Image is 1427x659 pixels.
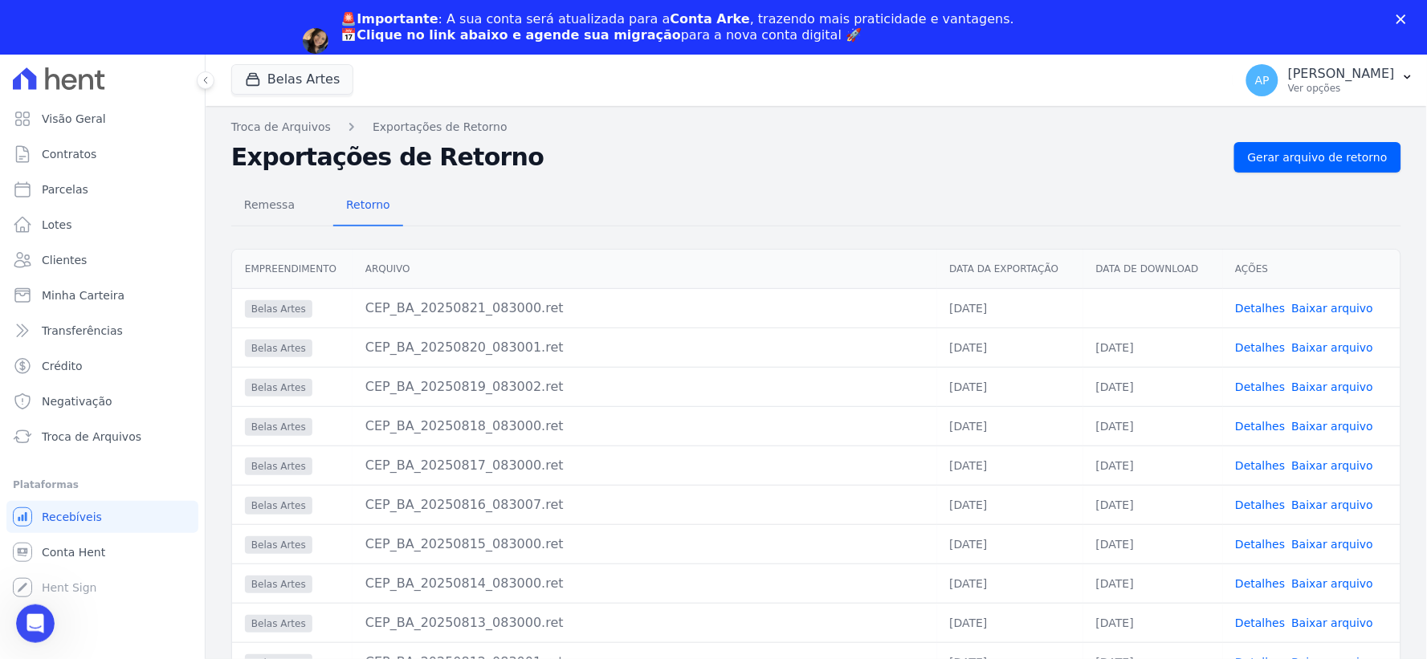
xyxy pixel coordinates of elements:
[42,146,96,162] span: Contratos
[1223,250,1400,289] th: Ações
[357,27,682,43] b: Clique no link abaixo e agende sua migração
[245,458,312,475] span: Belas Artes
[6,536,198,568] a: Conta Hent
[1083,407,1223,446] td: [DATE]
[1236,538,1286,551] a: Detalhes
[671,11,750,26] b: Conta Arke
[1292,616,1374,629] a: Baixar arquivo
[231,64,353,95] button: Belas Artes
[234,189,304,221] span: Remessa
[937,289,1083,328] td: [DATE]
[937,486,1083,525] td: [DATE]
[333,185,403,227] a: Retorno
[1236,380,1286,393] a: Detalhes
[1083,328,1223,368] td: [DATE]
[231,119,331,136] a: Troca de Arquivos
[42,393,112,409] span: Negativação
[42,252,87,268] span: Clientes
[6,385,198,417] a: Negativação
[1083,486,1223,525] td: [DATE]
[231,143,1221,172] h2: Exportações de Retorno
[303,28,328,54] img: Profile image for Adriane
[1288,82,1395,95] p: Ver opções
[6,244,198,276] a: Clientes
[245,340,312,357] span: Belas Artes
[231,185,308,227] a: Remessa
[6,103,198,135] a: Visão Geral
[1236,341,1286,354] a: Detalhes
[937,250,1083,289] th: Data da Exportação
[1233,58,1427,103] button: AP [PERSON_NAME] Ver opções
[365,338,924,357] div: CEP_BA_20250820_083001.ret
[1083,250,1223,289] th: Data de Download
[1236,459,1286,472] a: Detalhes
[1292,459,1374,472] a: Baixar arquivo
[1292,538,1374,551] a: Baixar arquivo
[42,217,72,233] span: Lotes
[245,615,312,633] span: Belas Artes
[365,456,924,475] div: CEP_BA_20250817_083000.ret
[353,250,937,289] th: Arquivo
[1292,420,1374,433] a: Baixar arquivo
[365,299,924,318] div: CEP_BA_20250821_083000.ret
[365,574,924,593] div: CEP_BA_20250814_083000.ret
[365,535,924,554] div: CEP_BA_20250815_083000.ret
[1236,420,1286,433] a: Detalhes
[13,475,192,494] div: Plataformas
[1255,75,1270,86] span: AP
[1292,341,1374,354] a: Baixar arquivo
[937,525,1083,564] td: [DATE]
[245,418,312,436] span: Belas Artes
[1083,368,1223,407] td: [DATE]
[1248,149,1388,165] span: Gerar arquivo de retorno
[365,377,924,397] div: CEP_BA_20250819_083002.ret
[937,564,1083,604] td: [DATE]
[6,138,198,170] a: Contratos
[1292,302,1374,315] a: Baixar arquivo
[6,421,198,453] a: Troca de Arquivos
[1236,616,1286,629] a: Detalhes
[373,119,508,136] a: Exportações de Retorno
[1288,66,1395,82] p: [PERSON_NAME]
[336,189,400,221] span: Retorno
[6,350,198,382] a: Crédito
[42,111,106,127] span: Visão Geral
[42,544,105,560] span: Conta Hent
[245,536,312,554] span: Belas Artes
[42,429,141,445] span: Troca de Arquivos
[937,604,1083,643] td: [DATE]
[6,173,198,205] a: Parcelas
[6,209,198,241] a: Lotes
[341,11,438,26] b: 🚨Importante
[245,300,312,318] span: Belas Artes
[365,417,924,436] div: CEP_BA_20250818_083000.ret
[42,287,124,303] span: Minha Carteira
[42,358,83,374] span: Crédito
[1396,14,1413,24] div: Fechar
[1083,564,1223,604] td: [DATE]
[16,604,55,643] iframe: Intercom live chat
[937,328,1083,368] td: [DATE]
[1236,577,1286,590] a: Detalhes
[341,11,1015,43] div: : A sua conta será atualizada para a , trazendo mais praticidade e vantagens. 📅 para a nova conta...
[231,119,1401,136] nav: Breadcrumb
[42,509,102,525] span: Recebíveis
[245,379,312,397] span: Belas Artes
[42,323,123,339] span: Transferências
[1292,380,1374,393] a: Baixar arquivo
[6,501,198,533] a: Recebíveis
[1234,142,1401,173] a: Gerar arquivo de retorno
[1083,525,1223,564] td: [DATE]
[1292,498,1374,511] a: Baixar arquivo
[1236,498,1286,511] a: Detalhes
[341,53,474,71] a: Agendar migração
[937,407,1083,446] td: [DATE]
[6,315,198,347] a: Transferências
[42,181,88,197] span: Parcelas
[245,576,312,593] span: Belas Artes
[937,368,1083,407] td: [DATE]
[1292,577,1374,590] a: Baixar arquivo
[245,497,312,515] span: Belas Artes
[6,279,198,311] a: Minha Carteira
[1083,604,1223,643] td: [DATE]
